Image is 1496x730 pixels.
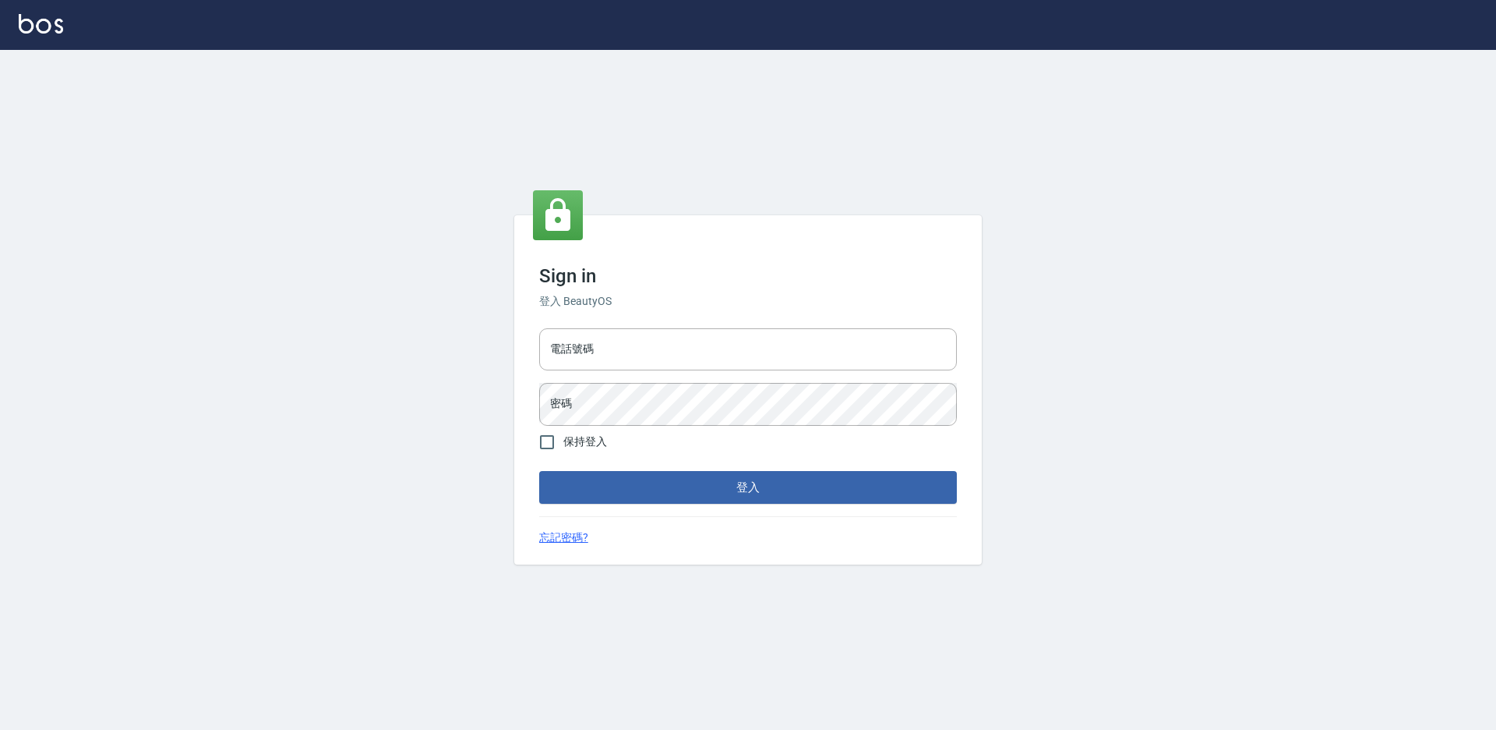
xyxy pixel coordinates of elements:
img: Logo [19,14,63,34]
button: 登入 [539,471,957,504]
a: 忘記密碼? [539,530,588,546]
h6: 登入 BeautyOS [539,293,957,310]
span: 保持登入 [563,434,607,450]
h3: Sign in [539,265,957,287]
